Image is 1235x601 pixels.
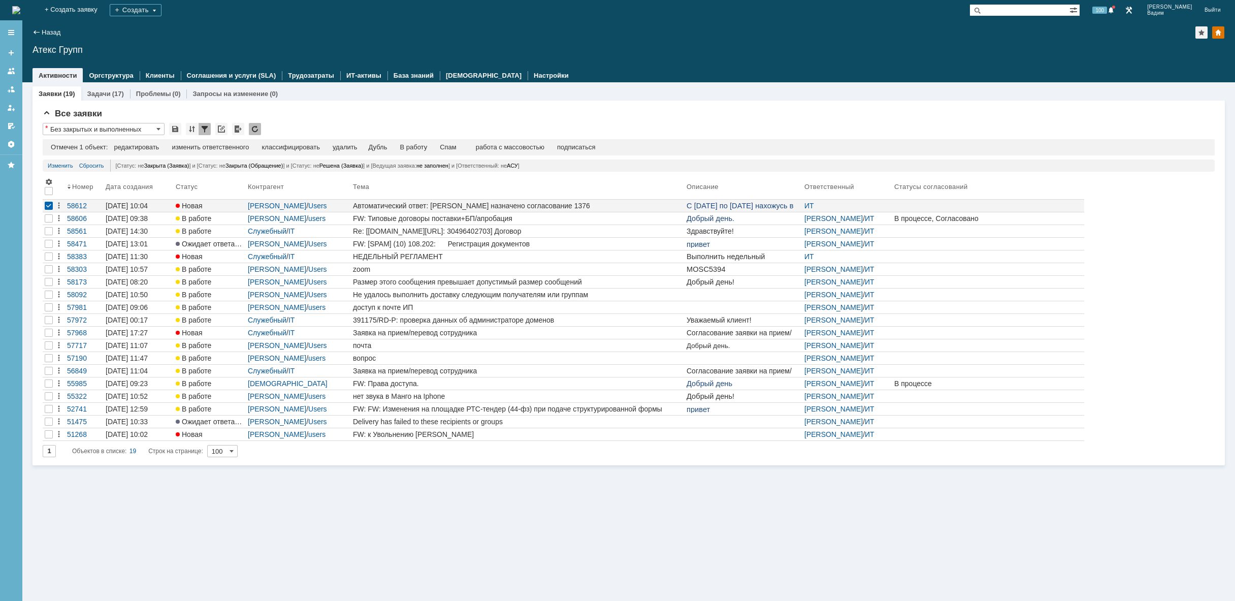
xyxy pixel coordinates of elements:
[65,250,104,263] a: 58383
[67,379,102,388] div: 55985
[248,303,306,311] a: [PERSON_NAME]
[104,352,174,364] a: [DATE] 11:47
[174,390,246,402] a: В работе
[48,160,73,172] a: Изменить
[176,418,276,426] span: Ожидает ответа контрагента
[865,418,874,426] a: ИТ
[351,403,685,415] a: FW: FW: Изменения на площадке РТС-тендер (44-фз) при подаче структурированной формы заявки
[173,90,181,98] div: (0)
[12,106,70,114] span: : 8 912 273 79 06
[176,354,211,362] span: В работе
[308,418,327,426] a: Users
[104,428,174,440] a: [DATE] 10:02
[106,303,148,311] div: [DATE] 09:06
[104,314,174,326] a: [DATE] 00:17
[67,303,102,311] div: 57981
[865,316,874,324] a: ИТ
[106,341,148,350] div: [DATE] 11:07
[174,339,246,352] a: В работе
[351,212,685,225] a: FW: Типовые договоры поставки+БП/апробация
[288,367,295,375] a: IT
[106,265,148,273] div: [DATE] 10:57
[104,403,174,415] a: [DATE] 12:59
[353,418,682,426] div: Delivery has failed to these recipients or groups
[112,90,124,98] div: (17)
[865,291,874,299] a: ИТ
[351,200,685,212] a: Автоматический ответ: [PERSON_NAME] назначено согласование 1376
[308,291,327,299] a: Users
[192,90,268,98] a: Запросы на изменение
[65,301,104,313] a: 57981
[351,416,685,428] a: Delivery has failed to these recipients or groups
[3,118,19,134] a: Мои согласования
[804,303,863,311] a: [PERSON_NAME]
[804,418,863,426] a: [PERSON_NAME]
[353,367,682,375] div: Заявка на прием/перевод сотрудника
[1212,26,1224,39] div: Изменить домашнюю страницу
[1123,4,1135,16] a: Перейти в интерфейс администратора
[308,430,326,438] a: users
[106,379,148,388] div: [DATE] 09:23
[353,278,682,286] div: Размер этого сообщения превышает допустимый размер сообщений
[865,278,874,286] a: ИТ
[146,72,175,79] a: Клиенты
[1147,10,1192,16] span: Вадим
[308,214,326,223] a: users
[63,90,75,98] div: (19)
[65,403,104,415] a: 52741
[174,377,246,390] a: В работе
[3,100,19,116] a: Мои заявки
[174,314,246,326] a: В работе
[353,227,682,235] div: Re: [[DOMAIN_NAME][URL]: 30496402703] Договор
[104,416,174,428] a: [DATE] 10:33
[308,303,326,311] a: users
[67,291,102,299] div: 58092
[248,354,306,362] a: [PERSON_NAME]
[865,379,874,388] a: ИТ
[176,329,203,337] span: Новая
[865,214,874,223] a: ИТ
[804,392,863,400] a: [PERSON_NAME]
[804,367,863,375] a: [PERSON_NAME]
[308,265,327,273] a: Users
[67,418,102,426] div: 51475
[176,379,211,388] span: В работе
[894,379,1082,388] div: В процессе
[104,263,174,275] a: [DATE] 10:57
[353,240,682,248] div: FW: [SPAM] (10) 108.202: Регистрация документов
[12,6,20,14] a: Перейти на домашнюю страницу
[353,329,682,337] div: Заявка на прием/перевод сотрудника
[176,183,198,191] div: Статус
[351,301,685,313] a: доступ к почте ИП
[865,240,874,248] a: ИТ
[24,54,75,62] span: Список ПК где:
[65,416,104,428] a: 51475
[248,367,286,375] a: Служебный
[65,327,104,339] a: 57968
[174,176,246,200] th: Статус
[104,276,174,288] a: [DATE] 08:20
[174,327,246,339] a: Новая
[1195,26,1208,39] div: Добавить в избранное
[176,202,203,210] span: Новая
[804,214,863,223] a: [PERSON_NAME]
[106,392,148,400] div: [DATE] 10:52
[174,263,246,275] a: В работе
[67,405,102,413] div: 52741
[4,40,8,48] span: 1
[351,176,685,200] th: Тема
[174,352,246,364] a: В работе
[65,352,104,364] a: 57190
[308,278,327,286] a: Users
[353,265,682,273] div: zoom
[351,250,685,263] a: НЕДЕЛЬНЫЙ РЕГЛАМЕНТ
[169,123,181,135] div: Сохранить вид
[804,240,863,248] a: [PERSON_NAME]
[67,341,102,350] div: 57717
[39,90,61,98] a: Заявки
[65,225,104,237] a: 58561
[16,36,279,52] span: Список ПК, где не установлен Агент администрирования и антивирусная защита
[865,341,874,350] a: ИТ
[65,365,104,377] a: 56849
[104,339,174,352] a: [DATE] 11:07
